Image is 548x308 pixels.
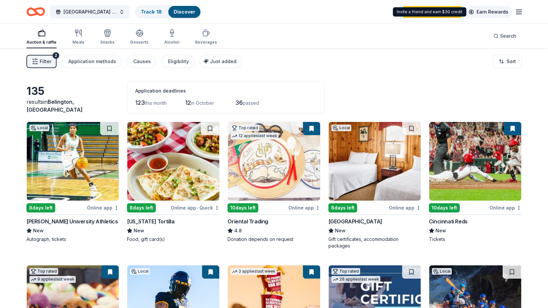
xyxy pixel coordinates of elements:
[228,217,268,225] div: Oriental Trading
[127,217,174,225] div: [US_STATE] Tortilla
[228,122,320,243] a: Image for Oriental TradingTop rated12 applieslast week10days leftOnline appOriental Trading4.8Don...
[87,204,119,212] div: Online app
[500,32,516,40] span: Search
[429,236,522,243] div: Tickets
[141,9,162,15] a: Track· 18
[33,227,44,235] span: New
[53,52,59,59] div: 2
[328,203,357,212] div: 8 days left
[228,122,320,201] img: Image for Oriental Trading
[331,276,380,283] div: 26 applies last week
[493,55,522,68] button: Sort
[507,58,516,65] span: Sort
[26,85,119,98] div: 135
[231,125,259,131] div: Top rated
[389,204,421,212] div: Online app
[63,8,116,16] span: [GEOGRAPHIC_DATA] Silent Auction
[402,6,462,18] a: Upgrade your plan
[429,203,460,212] div: 10 days left
[195,40,217,45] div: Beverages
[50,5,130,19] button: [GEOGRAPHIC_DATA] Silent Auction
[168,58,189,65] div: Eligibility
[331,125,351,131] div: Local
[26,122,119,243] a: Image for Marshall University AthleticsLocal8days leftOnline app[PERSON_NAME] University Athletic...
[164,26,179,48] button: Alcohol
[68,58,116,65] div: Application methods
[432,268,452,275] div: Local
[197,205,198,211] span: •
[135,87,316,95] div: Application deadlines
[231,268,277,275] div: 3 applies last week
[130,40,148,45] div: Desserts
[26,55,57,68] button: Filter2
[429,217,468,225] div: Cincinnati Reds
[26,4,45,19] a: Home
[191,100,214,106] span: in October
[328,217,382,225] div: [GEOGRAPHIC_DATA]
[62,55,121,68] button: Application methods
[235,99,243,106] span: 36
[26,98,83,113] span: Belington, [GEOGRAPHIC_DATA]
[29,125,49,131] div: Local
[26,217,118,225] div: [PERSON_NAME] University Athletics
[130,268,150,275] div: Local
[436,227,446,235] span: New
[26,98,83,113] span: in
[171,204,220,212] div: Online app Quick
[231,133,278,139] div: 12 applies last week
[133,58,151,65] div: Causes
[429,122,522,243] a: Image for Cincinnati Reds10days leftOnline appCincinnati RedsNewTickets
[134,227,144,235] span: New
[135,99,145,106] span: 123
[72,26,84,48] button: Meals
[135,5,201,19] button: Track· 18Discover
[127,203,156,212] div: 8 days left
[328,236,421,249] div: Gift certificates, accommodation packages
[164,40,179,45] div: Alcohol
[26,26,57,48] button: Auction & raffle
[335,227,346,235] span: New
[234,227,242,235] span: 4.8
[174,9,195,15] a: Discover
[29,276,76,283] div: 9 applies last week
[26,40,57,45] div: Auction & raffle
[26,98,119,114] div: results
[393,7,466,17] div: Invite a friend and earn $30 credit
[127,122,220,243] a: Image for California Tortilla8days leftOnline app•Quick[US_STATE] TortillaNewFood, gift card(s)
[228,236,320,243] div: Donation depends on request
[488,29,522,43] button: Search
[127,55,156,68] button: Causes
[288,204,320,212] div: Online app
[26,236,119,243] div: Autograph, tickets
[72,40,84,45] div: Meals
[100,26,114,48] button: Snacks
[199,55,242,68] button: Just added
[489,204,522,212] div: Online app
[328,122,421,249] a: Image for Oglebay Park ResortLocal8days leftOnline app[GEOGRAPHIC_DATA]NewGift certificates, acco...
[27,122,119,201] img: Image for Marshall University Athletics
[465,6,512,18] a: Earn Rewards
[29,268,58,275] div: Top rated
[243,100,259,106] span: passed
[145,100,167,106] span: this month
[329,122,421,201] img: Image for Oglebay Park Resort
[161,55,194,68] button: Eligibility
[127,236,220,243] div: Food, gift card(s)
[429,122,521,201] img: Image for Cincinnati Reds
[210,58,236,64] span: Just added
[127,122,219,201] img: Image for California Tortilla
[100,40,114,45] div: Snacks
[195,26,217,48] button: Beverages
[228,203,258,212] div: 10 days left
[26,203,55,212] div: 8 days left
[40,58,51,65] span: Filter
[331,268,360,275] div: Top rated
[185,99,191,106] span: 12
[130,26,148,48] button: Desserts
